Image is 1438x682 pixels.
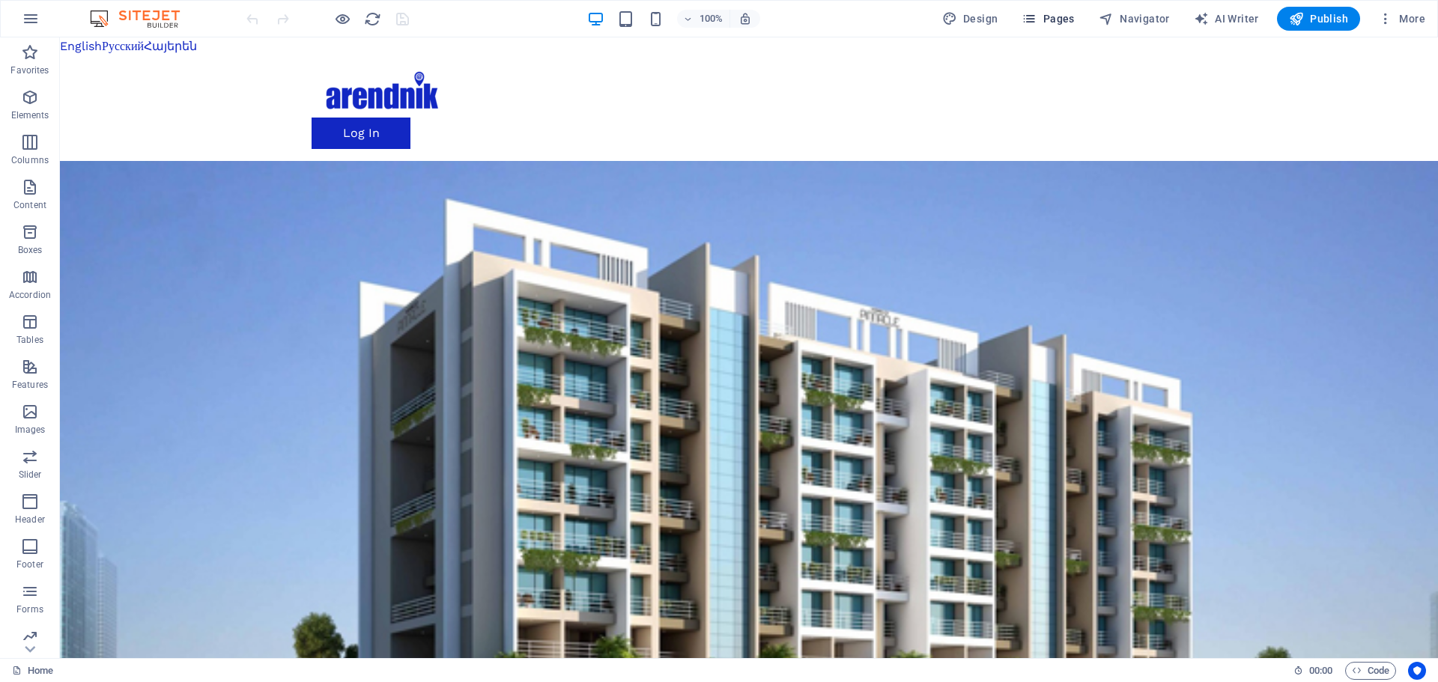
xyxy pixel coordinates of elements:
p: Favorites [10,64,49,76]
h6: Session time [1293,662,1333,680]
p: Images [15,424,46,436]
button: Click here to leave preview mode and continue editing [333,10,351,28]
button: Design [936,7,1004,31]
p: Forms [16,603,43,615]
button: Pages [1016,7,1080,31]
p: Accordion [9,289,51,301]
button: reload [363,10,381,28]
p: Boxes [18,244,43,256]
p: Slider [19,469,42,481]
img: Editor Logo [86,10,198,28]
p: Columns [11,154,49,166]
span: 00 00 [1309,662,1332,680]
i: On resize automatically adjust zoom level to fit chosen device. [738,12,752,25]
button: Navigator [1093,7,1176,31]
button: Usercentrics [1408,662,1426,680]
button: 100% [677,10,730,28]
span: AI Writer [1194,11,1259,26]
a: Click to cancel selection. Double-click to open Pages [12,662,53,680]
h6: 100% [700,10,723,28]
span: More [1378,11,1425,26]
p: Content [13,199,46,211]
button: More [1372,7,1431,31]
p: Header [15,514,45,526]
span: Code [1352,662,1389,680]
span: : [1320,665,1322,676]
i: Reload page [364,10,381,28]
p: Features [12,379,48,391]
span: Publish [1289,11,1348,26]
span: Design [942,11,998,26]
button: AI Writer [1188,7,1265,31]
button: Publish [1277,7,1360,31]
div: Design (Ctrl+Alt+Y) [936,7,1004,31]
p: Tables [16,334,43,346]
button: Code [1345,662,1396,680]
span: Navigator [1099,11,1170,26]
p: Elements [11,109,49,121]
p: Footer [16,558,43,570]
span: Pages [1022,11,1074,26]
